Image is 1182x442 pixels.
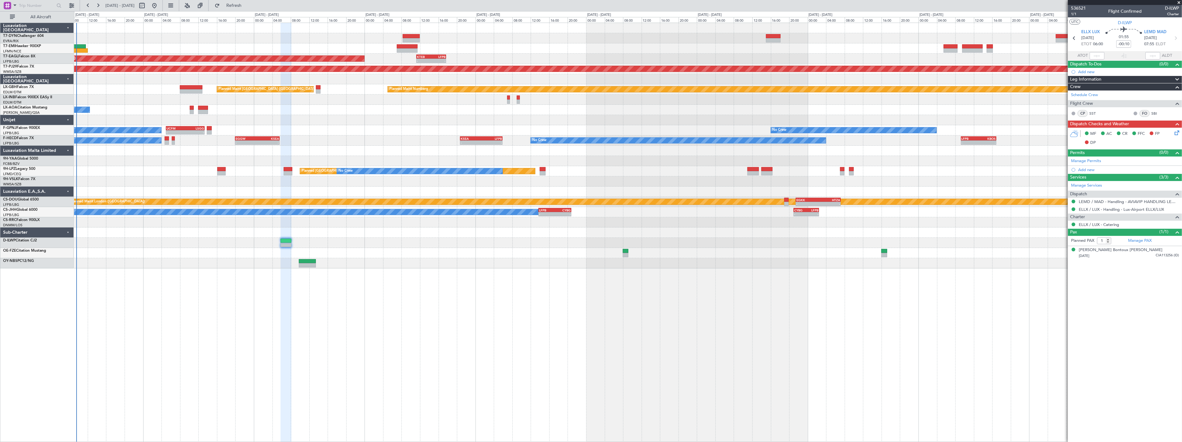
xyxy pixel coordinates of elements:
[1093,41,1103,47] span: 06:00
[166,130,185,134] div: -
[3,106,47,109] a: LX-AOACitation Mustang
[773,126,787,135] div: No Crew
[752,17,771,23] div: 12:00
[1071,183,1102,189] a: Manage Services
[1029,17,1048,23] div: 00:00
[845,17,863,23] div: 08:00
[1090,140,1096,146] span: DP
[1071,5,1086,11] span: 536521
[1071,92,1098,98] a: Schedule Crew
[1151,111,1165,116] a: SBI
[3,213,19,217] a: LFPB/LBG
[1070,83,1081,91] span: Crew
[3,95,15,99] span: LX-INB
[3,44,41,48] a: T7-EMIHawker 900XP
[1079,207,1164,212] a: ELLX / LUX - Handling - Lux-Airport ELLX/LUX
[417,59,431,63] div: -
[3,177,18,181] span: 9H-VSLK
[3,249,16,253] span: OE-FZE
[1070,191,1087,198] span: Dispatch
[3,208,38,212] a: CS-JHHGlobal 6000
[555,208,571,212] div: CYBG
[698,12,722,18] div: [DATE] - [DATE]
[1155,131,1160,137] span: FP
[476,12,500,18] div: [DATE] - [DATE]
[3,223,22,228] a: DNMM/LOS
[3,157,38,161] a: 9H-YAAGlobal 5000
[1066,17,1085,23] div: 08:00
[3,126,40,130] a: F-GPNJFalcon 900EX
[539,208,555,212] div: LFPB
[679,17,697,23] div: 20:00
[605,17,623,23] div: 04:00
[144,12,168,18] div: [DATE] - [DATE]
[642,17,660,23] div: 12:00
[1070,61,1101,68] span: Dispatch To-Dos
[328,17,346,23] div: 16:00
[549,17,568,23] div: 16:00
[3,259,17,263] span: OY-NBS
[212,1,249,11] button: Refresh
[1070,76,1101,83] span: Leg Information
[979,141,996,144] div: -
[789,17,808,23] div: 20:00
[365,17,383,23] div: 00:00
[3,44,15,48] span: T7-EMI
[919,12,943,18] div: [DATE] - [DATE]
[512,17,531,23] div: 08:00
[808,17,826,23] div: 00:00
[7,12,67,22] button: All Aircraft
[257,137,279,140] div: KSEA
[105,3,135,8] span: [DATE] - [DATE]
[185,130,204,134] div: -
[1089,111,1103,116] a: SST
[3,59,19,64] a: LFPB/LBG
[3,198,39,201] a: CS-DOUGlobal 6500
[809,12,833,18] div: [DATE] - [DATE]
[1078,167,1179,172] div: Add new
[3,55,18,58] span: T7-EAGL
[1082,41,1092,47] span: ETOT
[272,17,291,23] div: 04:00
[3,218,16,222] span: CS-RRC
[1070,121,1129,128] span: Dispatch Checks and Weather
[806,212,818,216] div: -
[1030,12,1054,18] div: [DATE] - [DATE]
[1070,149,1085,157] span: Permits
[346,17,365,23] div: 20:00
[3,131,19,135] a: LFPB/LBG
[185,126,204,130] div: LSGG
[16,15,65,19] span: All Aircraft
[3,167,15,171] span: 9H-LPZ
[162,17,180,23] div: 04:00
[3,69,21,74] a: WMSA/SZB
[1106,131,1112,137] span: AC
[3,34,17,38] span: T7-DYN
[1090,52,1105,60] input: --:--
[3,136,34,140] a: F-HECDFalcon 7X
[715,17,734,23] div: 04:00
[1070,100,1093,107] span: Flight Crew
[3,218,40,222] a: CS-RRCFalcon 900LX
[235,17,254,23] div: 20:00
[1070,174,1086,181] span: Services
[3,136,17,140] span: F-HECD
[3,202,19,207] a: LFPB/LBG
[962,141,979,144] div: -
[1078,69,1179,74] div: Add new
[3,126,16,130] span: F-GPNJ
[1079,254,1089,258] span: [DATE]
[3,141,19,146] a: LFPB/LBG
[3,95,52,99] a: LX-INBFalcon 900EX EASy II
[125,17,143,23] div: 20:00
[457,17,476,23] div: 20:00
[1069,19,1080,24] button: UTC
[383,17,402,23] div: 04:00
[180,17,199,23] div: 08:00
[1079,222,1119,227] a: ELLX / LUX - Catering
[198,17,217,23] div: 12:00
[3,49,21,54] a: LFMN/NCE
[962,137,979,140] div: LFPB
[389,85,428,94] div: Planned Maint Nurnberg
[1078,110,1088,117] div: CP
